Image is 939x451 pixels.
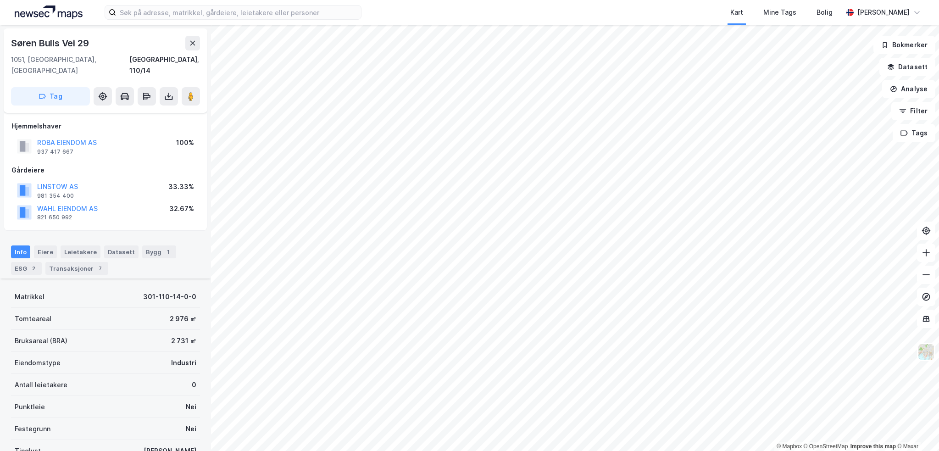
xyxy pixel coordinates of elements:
[15,423,50,434] div: Festegrunn
[37,214,72,221] div: 821 650 992
[186,423,196,434] div: Nei
[730,7,743,18] div: Kart
[817,7,833,18] div: Bolig
[143,291,196,302] div: 301-110-14-0-0
[893,124,935,142] button: Tags
[11,87,90,106] button: Tag
[169,203,194,214] div: 32.67%
[15,335,67,346] div: Bruksareal (BRA)
[15,313,51,324] div: Tomteareal
[11,165,200,176] div: Gårdeiere
[891,102,935,120] button: Filter
[142,245,176,258] div: Bygg
[192,379,196,390] div: 0
[95,264,105,273] div: 7
[37,192,74,200] div: 981 354 400
[61,245,100,258] div: Leietakere
[15,6,83,19] img: logo.a4113a55bc3d86da70a041830d287a7e.svg
[104,245,139,258] div: Datasett
[777,443,802,450] a: Mapbox
[873,36,935,54] button: Bokmerker
[879,58,935,76] button: Datasett
[917,343,935,361] img: Z
[763,7,796,18] div: Mine Tags
[129,54,200,76] div: [GEOGRAPHIC_DATA], 110/14
[893,407,939,451] iframe: Chat Widget
[15,357,61,368] div: Eiendomstype
[171,335,196,346] div: 2 731 ㎡
[37,148,73,156] div: 937 417 667
[11,262,42,275] div: ESG
[850,443,896,450] a: Improve this map
[882,80,935,98] button: Analyse
[163,247,172,256] div: 1
[11,245,30,258] div: Info
[171,357,196,368] div: Industri
[168,181,194,192] div: 33.33%
[11,54,129,76] div: 1051, [GEOGRAPHIC_DATA], [GEOGRAPHIC_DATA]
[15,401,45,412] div: Punktleie
[34,245,57,258] div: Eiere
[804,443,848,450] a: OpenStreetMap
[15,379,67,390] div: Antall leietakere
[116,6,361,19] input: Søk på adresse, matrikkel, gårdeiere, leietakere eller personer
[857,7,910,18] div: [PERSON_NAME]
[45,262,108,275] div: Transaksjoner
[176,137,194,148] div: 100%
[170,313,196,324] div: 2 976 ㎡
[186,401,196,412] div: Nei
[11,36,90,50] div: Søren Bulls Vei 29
[15,291,44,302] div: Matrikkel
[29,264,38,273] div: 2
[11,121,200,132] div: Hjemmelshaver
